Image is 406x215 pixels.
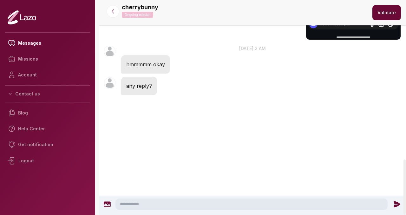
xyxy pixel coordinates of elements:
p: [DATE] 2 am [99,45,406,52]
a: Missions [5,51,90,67]
a: Account [5,67,90,83]
a: Messages [5,35,90,51]
a: Help Center [5,121,90,137]
p: Ongoing mission [122,12,153,18]
p: any reply? [126,82,152,90]
p: hmmmmm okay [126,60,165,68]
a: Get notification [5,137,90,153]
a: Blog [5,105,90,121]
div: Logout [5,153,90,169]
button: Validate [372,5,401,20]
p: cherrybunny [122,3,158,12]
img: User avatar [104,77,115,89]
button: Contact us [5,88,90,100]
